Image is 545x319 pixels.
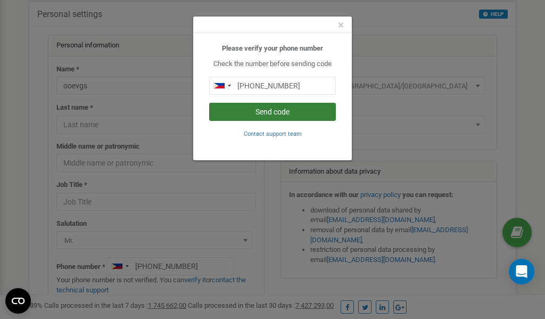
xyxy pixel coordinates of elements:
div: Open Intercom Messenger [509,259,534,284]
a: Contact support team [244,129,302,137]
span: × [338,19,344,31]
p: Check the number before sending code [209,59,336,69]
button: Open CMP widget [5,288,31,314]
div: Telephone country code [210,77,234,94]
small: Contact support team [244,130,302,137]
button: Close [338,20,344,31]
b: Please verify your phone number [222,44,323,52]
input: 0905 123 4567 [209,77,336,95]
button: Send code [209,103,336,121]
